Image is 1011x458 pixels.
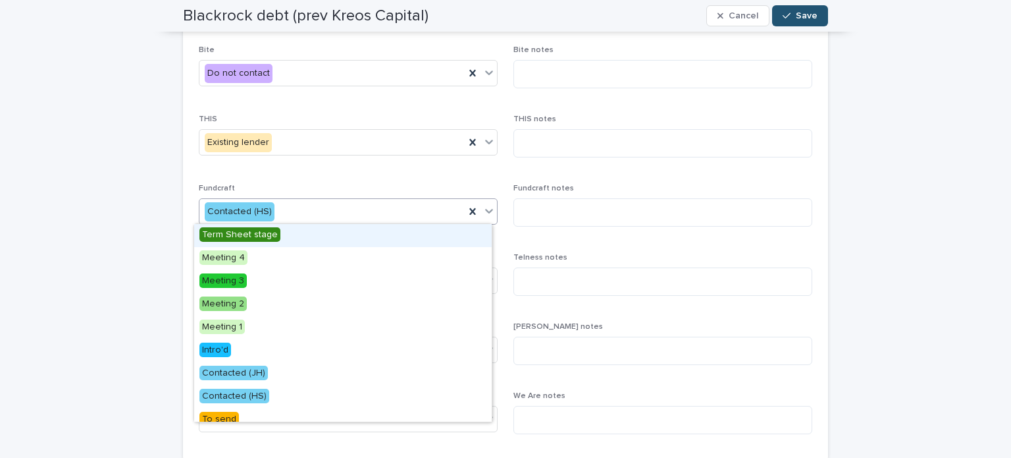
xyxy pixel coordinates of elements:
[183,7,428,26] h2: Blackrock debt (prev Kreos Capital)
[199,389,269,403] span: Contacted (HS)
[199,115,217,123] span: THIS
[194,316,492,339] div: Meeting 1
[194,386,492,409] div: Contacted (HS)
[194,339,492,362] div: Intro'd
[194,293,492,316] div: Meeting 2
[199,320,245,334] span: Meeting 1
[729,11,758,20] span: Cancel
[194,224,492,247] div: Term Sheet stage
[199,343,231,357] span: Intro'd
[194,270,492,293] div: Meeting 3
[205,64,272,83] div: Do not contact
[199,185,235,192] span: Fundcraft
[513,323,603,331] span: [PERSON_NAME] notes
[199,227,280,242] span: Term Sheet stage
[513,46,554,54] span: Bite notes
[194,409,492,432] div: To send
[706,5,769,26] button: Cancel
[199,412,239,426] span: To send
[194,362,492,386] div: Contacted (JH)
[199,297,247,311] span: Meeting 2
[772,5,828,26] button: Save
[513,185,574,192] span: Fundcraft notes
[513,392,565,400] span: We Are notes
[194,247,492,270] div: Meeting 4
[199,366,268,380] span: Contacted (JH)
[199,250,247,265] span: Meeting 4
[199,46,215,54] span: Bite
[205,133,272,152] div: Existing lender
[796,11,817,20] span: Save
[513,254,567,262] span: Telness notes
[205,202,274,221] div: Contacted (HS)
[199,273,247,288] span: Meeting 3
[513,115,556,123] span: THIS notes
